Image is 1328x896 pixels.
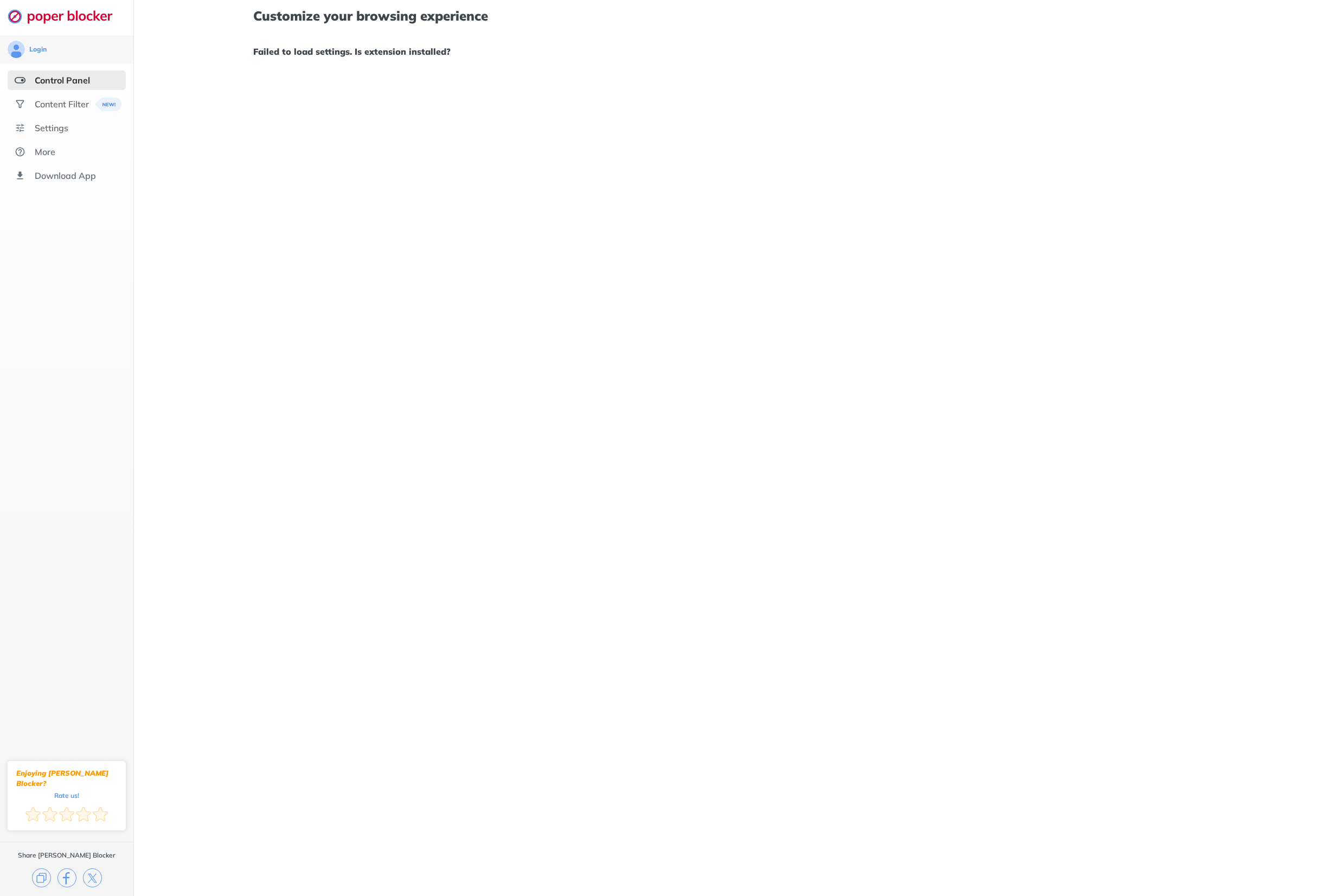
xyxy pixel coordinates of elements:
img: social.svg [15,99,25,109]
div: Download App [35,170,96,181]
img: menuBanner.svg [95,98,122,111]
img: avatar.svg [8,41,25,58]
h1: Failed to load settings. Is extension installed? [253,44,1209,59]
img: download-app.svg [15,170,25,181]
img: logo-webpage.svg [8,9,124,24]
img: about.svg [15,146,25,157]
div: Content Filter [35,99,89,109]
div: Login [29,45,47,54]
img: facebook.svg [57,868,76,887]
div: Settings [35,123,68,133]
div: More [35,146,55,157]
img: features-selected.svg [15,75,25,86]
img: x.svg [83,868,102,887]
div: Enjoying [PERSON_NAME] Blocker? [16,768,117,789]
h1: Customize your browsing experience [253,9,1209,23]
div: Control Panel [35,75,90,86]
img: copy.svg [32,868,51,887]
div: Rate us! [54,793,79,798]
div: Share [PERSON_NAME] Blocker [18,851,116,860]
img: settings.svg [15,123,25,133]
